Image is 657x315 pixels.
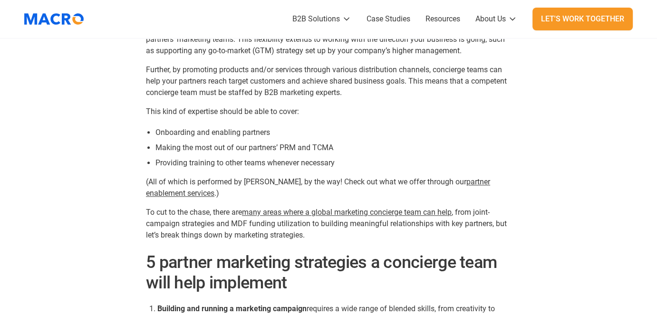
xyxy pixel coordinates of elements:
p: First things first—Any good concierge service must be flexible; they should act like a natural ex... [146,22,511,57]
li: Making the most out of our partners’ PRM and TCMA [155,142,511,153]
li: Providing training to other teams whenever necessary [155,157,511,169]
p: (All of which is performed by [PERSON_NAME], by the way! Check out what we offer through our .) [146,176,511,199]
div: B2B Solutions [292,13,340,25]
div: About Us [475,13,506,25]
p: To cut to the chase, there are , from joint-campaign strategies and MDF funding utilization to bu... [146,207,511,241]
a: Let's Work Together [532,8,633,30]
a: many areas where a global marketing concierge team can help [242,208,452,217]
div: Let's Work Together [541,13,624,25]
img: Macromator Logo [19,7,88,31]
p: Further, by promoting products and/or services through various distribution channels, concierge t... [146,64,511,98]
li: Onboarding and enabling partners [155,127,511,138]
p: This kind of expertise should be able to cover: [146,106,511,117]
strong: Building and running a marketing campaign [157,304,307,313]
a: home [24,7,91,31]
h2: 5 partner marketing strategies a concierge team will help implement [146,252,511,293]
